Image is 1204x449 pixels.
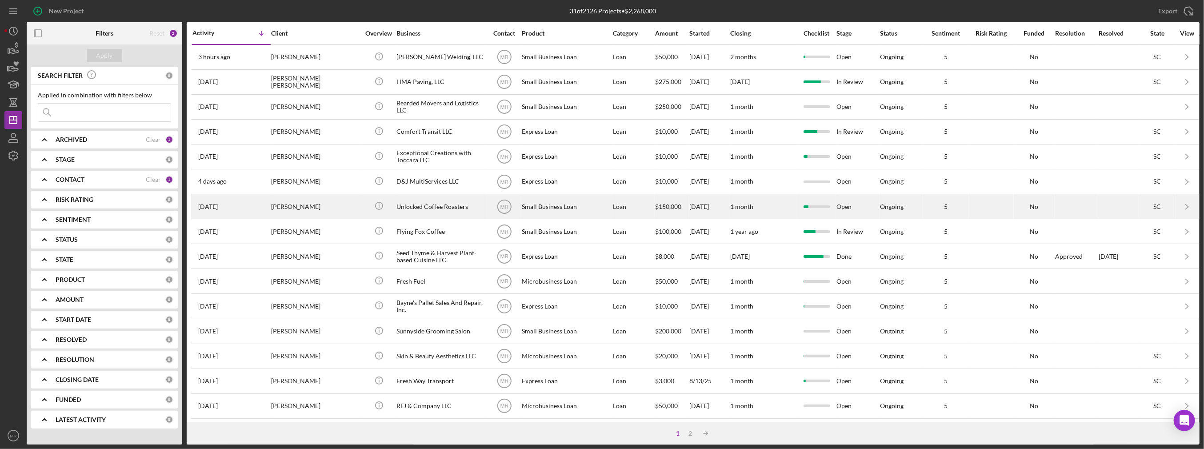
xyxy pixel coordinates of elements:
[1158,2,1177,20] div: Export
[836,70,879,94] div: In Review
[880,278,904,285] div: Ongoing
[165,276,173,284] div: 0
[522,245,611,268] div: Express Loan
[689,419,729,443] div: [DATE]
[924,228,968,235] div: 5
[56,376,99,383] b: CLOSING DATE
[1014,402,1054,409] div: No
[38,72,83,79] b: SEARCH FILTER
[198,228,218,235] time: 2025-08-20 23:37
[613,120,654,144] div: Loan
[165,72,173,80] div: 0
[880,103,904,110] div: Ongoing
[924,328,968,335] div: 5
[655,30,688,37] div: Amount
[271,320,360,343] div: [PERSON_NAME]
[836,195,879,218] div: Open
[1140,228,1175,235] div: SC
[613,70,654,94] div: Loan
[924,30,968,37] div: Sentiment
[396,369,485,393] div: Fresh Way Transport
[684,430,697,437] div: 2
[396,170,485,193] div: D&J MultiServices LLC
[924,203,968,210] div: 5
[836,269,879,293] div: Open
[56,216,91,223] b: SENTIMENT
[165,256,173,264] div: 0
[1014,303,1054,310] div: No
[613,320,654,343] div: Loan
[522,269,611,293] div: Microbusiness Loan
[880,303,904,310] div: Ongoing
[836,394,879,418] div: Open
[1140,53,1175,60] div: SC
[836,320,879,343] div: Open
[271,195,360,218] div: [PERSON_NAME]
[271,120,360,144] div: [PERSON_NAME]
[198,78,218,85] time: 2025-08-25 14:57
[271,70,360,94] div: [PERSON_NAME] [PERSON_NAME]
[1014,178,1054,185] div: No
[271,220,360,243] div: [PERSON_NAME]
[271,419,360,443] div: [PERSON_NAME]
[4,427,22,445] button: MR
[271,294,360,318] div: [PERSON_NAME]
[56,176,84,183] b: CONTACT
[522,345,611,368] div: Microbusiness Loan
[165,136,173,144] div: 1
[1140,402,1175,409] div: SC
[1014,353,1054,360] div: No
[522,394,611,418] div: Microbusiness Loan
[1055,30,1098,37] div: Resolution
[500,104,508,110] text: MR
[655,70,688,94] div: $275,000
[655,419,688,443] div: $10,000
[730,228,758,235] time: 1 year ago
[396,394,485,418] div: RFJ & Company LLC
[570,8,656,15] div: 31 of 2126 Projects • $2,268,000
[613,394,654,418] div: Loan
[836,345,879,368] div: Open
[689,120,729,144] div: [DATE]
[730,277,753,285] time: 1 month
[689,320,729,343] div: [DATE]
[198,178,227,185] time: 2025-08-22 13:18
[165,356,173,364] div: 0
[96,30,113,37] b: Filters
[1140,78,1175,85] div: SC
[613,419,654,443] div: Loan
[56,196,93,203] b: RISK RATING
[1014,228,1054,235] div: No
[655,369,688,393] div: $3,000
[165,176,173,184] div: 1
[1014,377,1054,385] div: No
[96,49,113,62] div: Apply
[165,416,173,424] div: 0
[1140,203,1175,210] div: SC
[836,220,879,243] div: In Review
[798,30,836,37] div: Checklist
[689,345,729,368] div: [DATE]
[500,278,508,285] text: MR
[655,220,688,243] div: $100,000
[271,95,360,119] div: [PERSON_NAME]
[730,152,753,160] time: 1 month
[522,145,611,168] div: Express Loan
[924,402,968,409] div: 5
[56,256,73,263] b: STATE
[165,156,173,164] div: 0
[522,170,611,193] div: Express Loan
[165,316,173,324] div: 0
[198,402,218,409] time: 2025-08-11 18:58
[198,103,218,110] time: 2025-08-25 14:44
[655,195,688,218] div: $150,000
[613,345,654,368] div: Loan
[1014,328,1054,335] div: No
[522,220,611,243] div: Small Business Loan
[1014,30,1054,37] div: Funded
[730,128,753,135] time: 1 month
[198,377,218,385] time: 2025-08-13 16:20
[165,196,173,204] div: 0
[271,145,360,168] div: [PERSON_NAME]
[396,195,485,218] div: Unlocked Coffee Roasters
